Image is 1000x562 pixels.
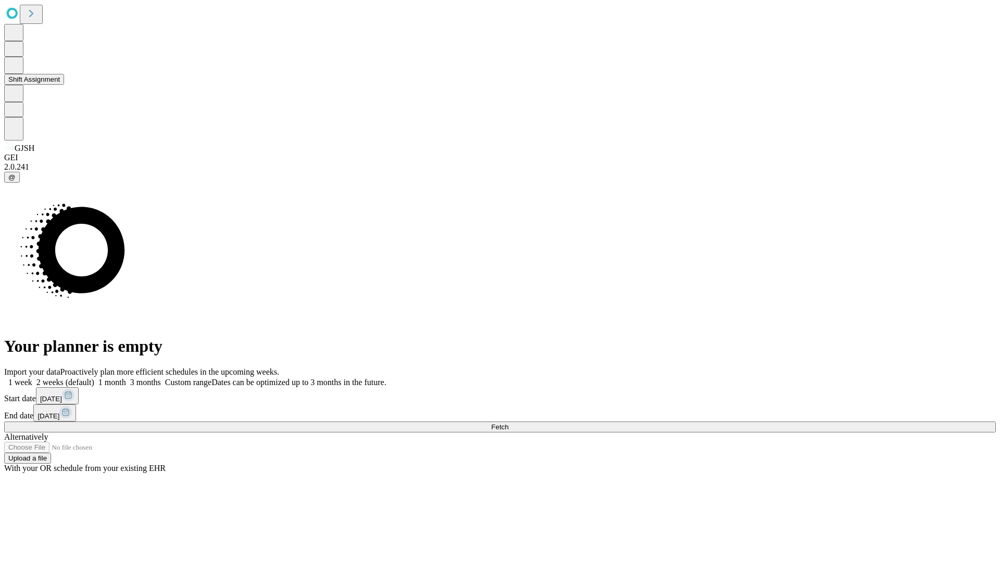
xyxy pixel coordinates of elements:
[4,464,166,472] span: With your OR schedule from your existing EHR
[60,367,279,376] span: Proactively plan more efficient schedules in the upcoming weeks.
[211,378,386,387] span: Dates can be optimized up to 3 months in the future.
[165,378,211,387] span: Custom range
[4,172,20,183] button: @
[37,412,59,420] span: [DATE]
[15,144,34,152] span: GJSH
[40,395,62,403] span: [DATE]
[4,162,996,172] div: 2.0.241
[36,378,94,387] span: 2 weeks (default)
[4,404,996,421] div: End date
[98,378,126,387] span: 1 month
[33,404,76,421] button: [DATE]
[4,387,996,404] div: Start date
[4,453,51,464] button: Upload a file
[4,74,64,85] button: Shift Assignment
[36,387,79,404] button: [DATE]
[4,432,48,441] span: Alternatively
[130,378,161,387] span: 3 months
[4,367,60,376] span: Import your data
[4,421,996,432] button: Fetch
[4,153,996,162] div: GEI
[4,337,996,356] h1: Your planner is empty
[8,173,16,181] span: @
[8,378,32,387] span: 1 week
[491,423,508,431] span: Fetch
